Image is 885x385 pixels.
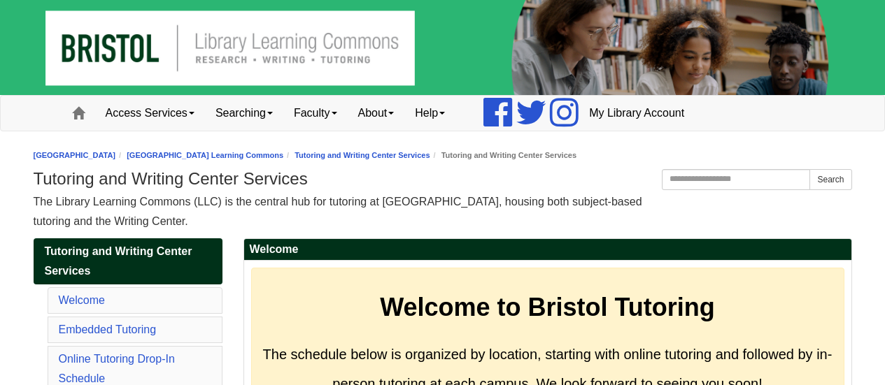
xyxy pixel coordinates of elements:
[244,239,851,261] h2: Welcome
[404,96,455,131] a: Help
[380,293,715,321] strong: Welcome to Bristol Tutoring
[34,196,642,227] span: The Library Learning Commons (LLC) is the central hub for tutoring at [GEOGRAPHIC_DATA], housing ...
[34,169,852,189] h1: Tutoring and Writing Center Services
[430,149,576,162] li: Tutoring and Writing Center Services
[95,96,205,131] a: Access Services
[59,294,105,306] a: Welcome
[59,324,157,335] a: Embedded Tutoring
[34,149,852,162] nav: breadcrumb
[809,169,851,190] button: Search
[127,151,283,159] a: [GEOGRAPHIC_DATA] Learning Commons
[34,238,222,284] a: Tutoring and Writing Center Services
[205,96,283,131] a: Searching
[59,353,175,384] a: Online Tutoring Drop-In Schedule
[45,245,192,277] span: Tutoring and Writing Center Services
[579,96,695,131] a: My Library Account
[295,151,430,159] a: Tutoring and Writing Center Services
[34,151,116,159] a: [GEOGRAPHIC_DATA]
[283,96,348,131] a: Faculty
[348,96,405,131] a: About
